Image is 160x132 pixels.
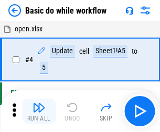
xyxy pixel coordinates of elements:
div: Run All [27,115,51,122]
div: Sheet1!A5 [93,45,127,57]
div: cell [79,47,89,55]
div: to [132,47,137,55]
span: # 4 [25,55,33,64]
div: Skip [100,115,113,122]
img: Support [125,6,134,15]
button: Skip [89,99,123,124]
img: Run All [33,101,45,114]
img: Main button [131,103,148,119]
div: Update [50,45,75,57]
img: Skip [100,101,112,114]
img: Back [8,4,21,17]
div: 5 [40,62,48,74]
div: Basic do while workflow [25,6,106,16]
button: Run All [22,99,56,124]
img: Settings menu [139,4,152,17]
span: open.xlsx [15,25,42,33]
